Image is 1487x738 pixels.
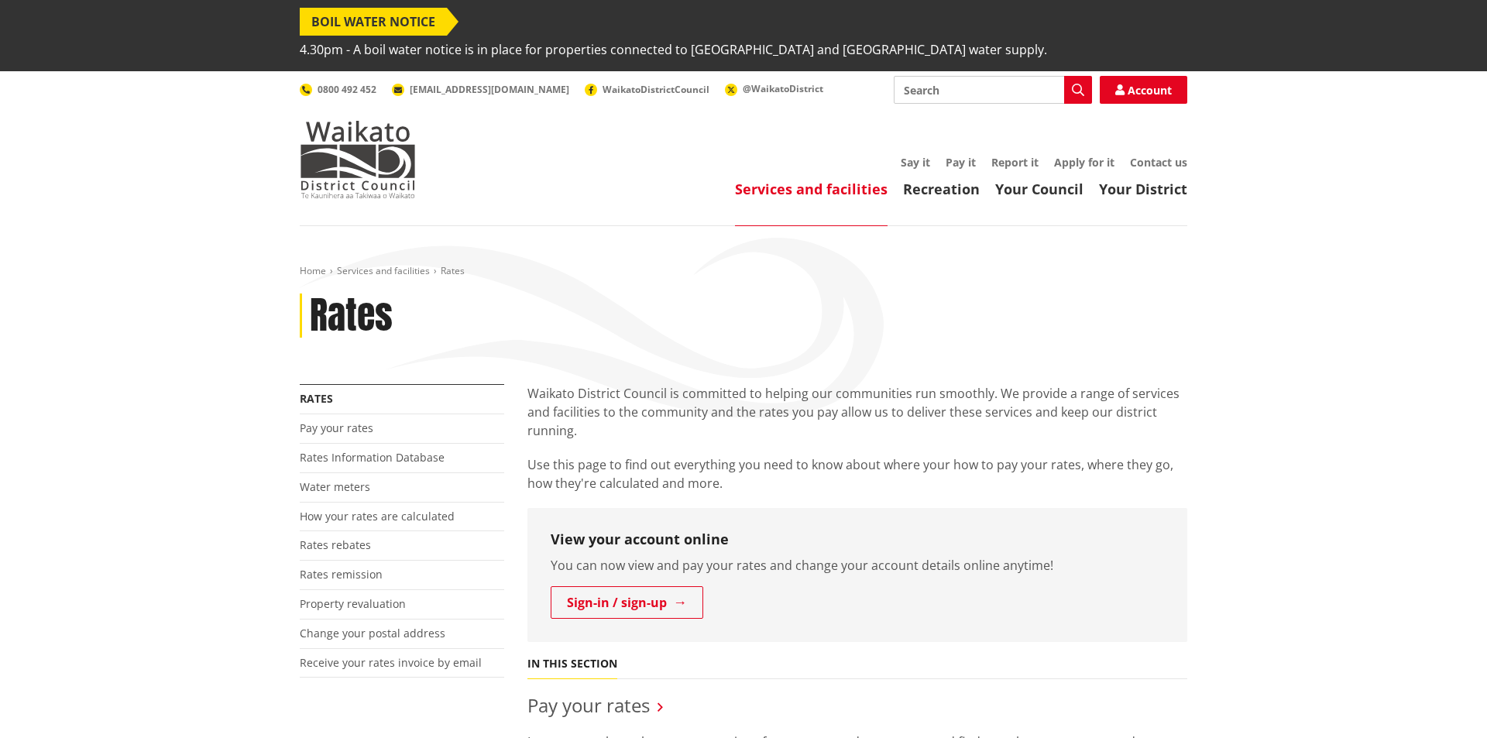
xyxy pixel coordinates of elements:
nav: breadcrumb [300,265,1187,278]
a: Apply for it [1054,155,1114,170]
a: Property revaluation [300,596,406,611]
a: How your rates are calculated [300,509,455,523]
span: 0800 492 452 [318,83,376,96]
a: Sign-in / sign-up [551,586,703,619]
a: Pay it [946,155,976,170]
span: [EMAIL_ADDRESS][DOMAIN_NAME] [410,83,569,96]
span: WaikatoDistrictCouncil [603,83,709,96]
a: @WaikatoDistrict [725,82,823,95]
h5: In this section [527,657,617,671]
a: Water meters [300,479,370,494]
a: [EMAIL_ADDRESS][DOMAIN_NAME] [392,83,569,96]
a: Pay your rates [300,420,373,435]
a: Rates rebates [300,537,371,552]
h1: Rates [310,293,393,338]
a: Contact us [1130,155,1187,170]
a: Services and facilities [735,180,888,198]
a: Rates Information Database [300,450,445,465]
a: Your Council [995,180,1083,198]
span: BOIL WATER NOTICE [300,8,447,36]
span: Rates [441,264,465,277]
p: Use this page to find out everything you need to know about where your how to pay your rates, whe... [527,455,1187,493]
span: @WaikatoDistrict [743,82,823,95]
a: Home [300,264,326,277]
a: Rates remission [300,567,383,582]
a: Receive your rates invoice by email [300,655,482,670]
a: Account [1100,76,1187,104]
p: You can now view and pay your rates and change your account details online anytime! [551,556,1164,575]
a: Rates [300,391,333,406]
a: Services and facilities [337,264,430,277]
p: Waikato District Council is committed to helping our communities run smoothly. We provide a range... [527,384,1187,440]
span: 4.30pm - A boil water notice is in place for properties connected to [GEOGRAPHIC_DATA] and [GEOGR... [300,36,1047,64]
a: Change your postal address [300,626,445,640]
img: Waikato District Council - Te Kaunihera aa Takiwaa o Waikato [300,121,416,198]
h3: View your account online [551,531,1164,548]
a: Your District [1099,180,1187,198]
a: Say it [901,155,930,170]
a: Recreation [903,180,980,198]
a: Pay your rates [527,692,650,718]
a: Report it [991,155,1039,170]
a: 0800 492 452 [300,83,376,96]
a: WaikatoDistrictCouncil [585,83,709,96]
input: Search input [894,76,1092,104]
